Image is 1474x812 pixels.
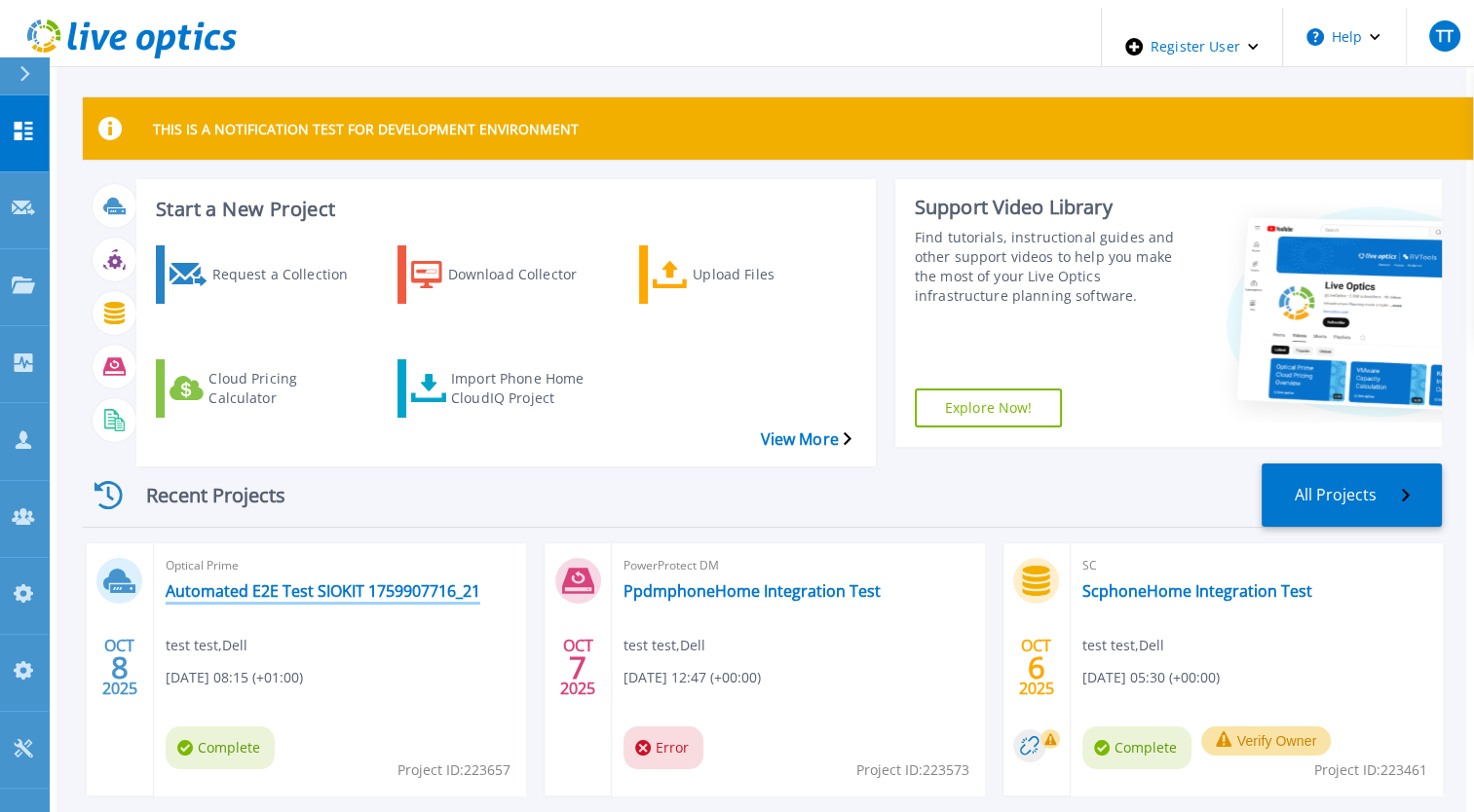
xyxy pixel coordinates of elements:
[1018,632,1055,703] div: OCT 2025
[153,120,579,138] p: THIS IS A NOTIFICATION TEST FOR DEVELOPMENT ENVIRONMENT
[166,726,275,769] span: Complete
[208,364,364,413] div: Cloud Pricing Calculator
[1262,463,1442,527] a: All Projects
[624,555,971,576] span: PowerProtect DM
[397,245,633,304] a: Download Collector
[1435,28,1453,44] span: TT
[166,635,247,656] span: test test , Dell
[856,759,969,781] span: Project ID: 223573
[83,471,317,519] div: Recent Projects
[1283,8,1405,66] button: Help
[101,632,138,703] div: OCT 2025
[156,199,850,220] h3: Start a New Project
[1102,8,1282,86] div: Register User
[1314,759,1427,781] span: Project ID: 223461
[624,726,703,769] span: Error
[1028,659,1045,676] span: 6
[111,659,129,676] span: 8
[624,667,761,688] span: [DATE] 12:47 (+00:00)
[693,250,849,299] div: Upload Files
[451,364,607,413] div: Import Phone Home CloudIQ Project
[448,250,604,299] div: Download Collector
[166,667,303,688] span: [DATE] 08:15 (+01:00)
[1082,635,1164,656] span: test test , Dell
[1082,581,1312,601] a: ScphoneHome Integration Test
[397,759,510,781] span: Project ID: 223657
[1082,555,1430,576] span: SC
[1201,726,1332,756] button: Verify Owner
[559,632,596,703] div: OCT 2025
[624,581,881,601] a: PpdmphoneHome Integration Test
[760,430,850,449] a: View More
[156,359,392,418] a: Cloud Pricing Calculator
[915,195,1189,220] div: Support Video Library
[1082,667,1220,688] span: [DATE] 05:30 (+00:00)
[569,659,586,676] span: 7
[915,388,1063,427] a: Explore Now!
[166,581,480,601] a: Automated E2E Test SIOKIT 1759907716_21
[1082,726,1191,769] span: Complete
[211,250,367,299] div: Request a Collection
[915,228,1189,306] div: Find tutorials, instructional guides and other support videos to help you make the most of your L...
[156,245,392,304] a: Request a Collection
[639,245,875,304] a: Upload Files
[166,555,513,576] span: Optical Prime
[624,635,705,656] span: test test , Dell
